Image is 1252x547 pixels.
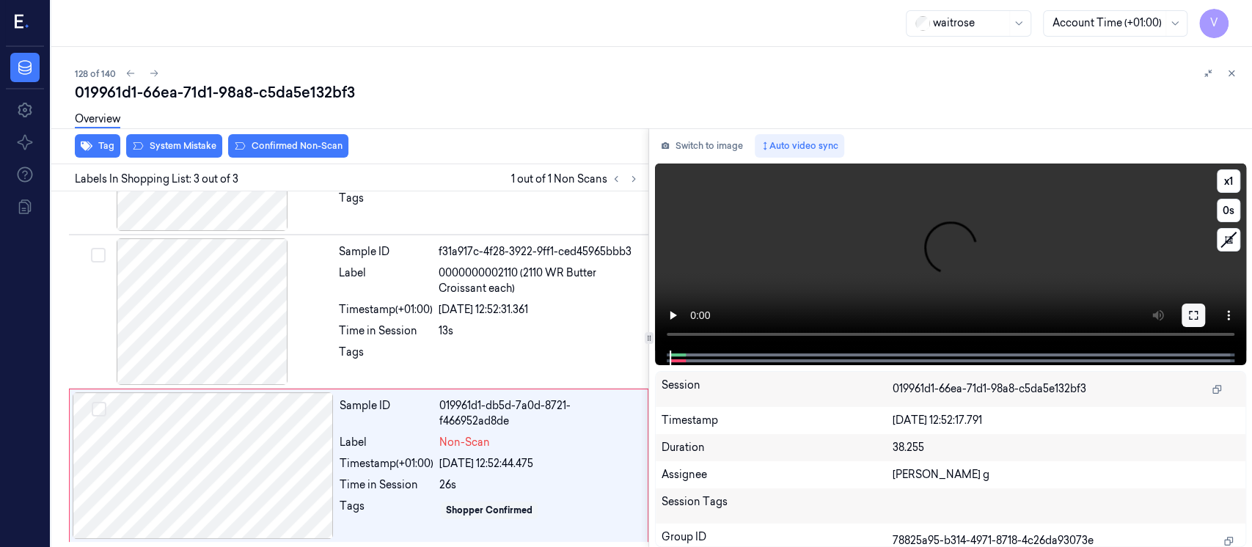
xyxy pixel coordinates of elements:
div: Timestamp (+01:00) [340,456,433,471]
div: Session Tags [662,494,893,518]
span: 1 out of 1 Non Scans [511,170,643,188]
div: Sample ID [339,244,433,260]
div: 019961d1-66ea-71d1-98a8-c5da5e132bf3 [75,82,1240,103]
button: Switch to image [655,134,749,158]
div: Timestamp (+01:00) [339,302,433,317]
div: 13s [439,323,640,339]
button: Select row [92,402,106,416]
div: Assignee [662,467,893,482]
span: 019961d1-66ea-71d1-98a8-c5da5e132bf3 [893,381,1086,397]
span: 128 of 140 [75,67,116,80]
div: Shopper Confirmed [446,504,532,517]
div: f31a917c-4f28-3922-9ff1-ced45965bbb3 [439,244,640,260]
div: Sample ID [340,398,433,429]
div: 26s [439,477,639,493]
div: [PERSON_NAME] g [893,467,1240,482]
div: Tags [339,191,433,214]
span: 0000000002110 (2110 WR Butter Croissant each) [439,265,640,296]
button: Select row [91,248,106,263]
div: Time in Session [339,323,433,339]
div: [DATE] 12:52:44.475 [439,456,639,471]
button: System Mistake [126,134,222,158]
span: Labels In Shopping List: 3 out of 3 [75,172,238,187]
div: 019961d1-db5d-7a0d-8721-f466952ad8de [439,398,639,429]
div: [DATE] 12:52:17.791 [893,413,1240,428]
div: Label [339,265,433,296]
div: Time in Session [340,477,433,493]
div: Label [340,435,433,450]
div: 38.255 [893,440,1240,455]
a: Overview [75,111,120,128]
div: [DATE] 12:52:31.361 [439,302,640,317]
button: Confirmed Non-Scan [228,134,348,158]
div: Session [662,378,893,401]
button: Auto video sync [755,134,844,158]
button: V [1199,9,1229,38]
button: 0s [1217,199,1240,222]
div: Tags [339,345,433,368]
span: Non-Scan [439,435,490,450]
div: Duration [662,440,893,455]
div: Timestamp [662,413,893,428]
button: x1 [1217,169,1240,193]
div: Tags [340,499,433,522]
button: Tag [75,134,120,158]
